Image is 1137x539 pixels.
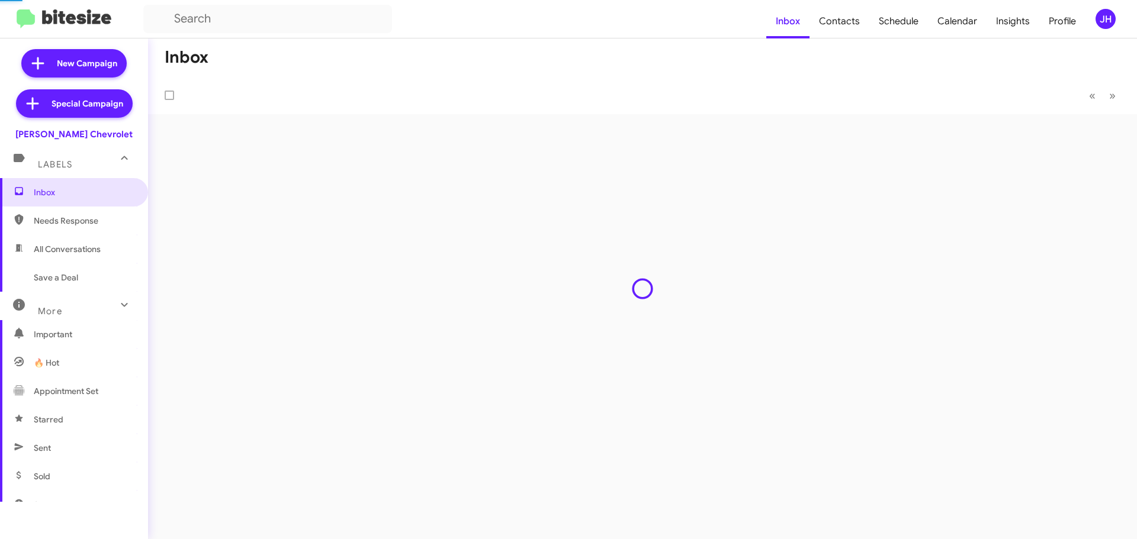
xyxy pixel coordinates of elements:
[1102,83,1123,108] button: Next
[57,57,117,69] span: New Campaign
[38,159,72,170] span: Labels
[52,98,123,109] span: Special Campaign
[1089,88,1096,103] span: «
[987,4,1039,38] a: Insights
[165,48,208,67] h1: Inbox
[143,5,392,33] input: Search
[1085,9,1124,29] button: JH
[34,186,134,198] span: Inbox
[21,49,127,78] a: New Campaign
[34,272,78,283] span: Save a Deal
[15,128,133,140] div: [PERSON_NAME] Chevrolet
[38,306,62,317] span: More
[1083,83,1123,108] nav: Page navigation example
[34,215,134,227] span: Needs Response
[34,357,59,369] span: 🔥 Hot
[810,4,869,38] a: Contacts
[1039,4,1085,38] a: Profile
[766,4,810,38] a: Inbox
[1109,88,1116,103] span: »
[34,499,97,511] span: Sold Responded
[34,243,101,255] span: All Conversations
[928,4,987,38] a: Calendar
[869,4,928,38] a: Schedule
[34,328,134,340] span: Important
[34,470,50,482] span: Sold
[34,442,51,454] span: Sent
[34,385,98,397] span: Appointment Set
[1082,83,1103,108] button: Previous
[16,89,133,118] a: Special Campaign
[34,414,63,425] span: Starred
[1096,9,1116,29] div: JH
